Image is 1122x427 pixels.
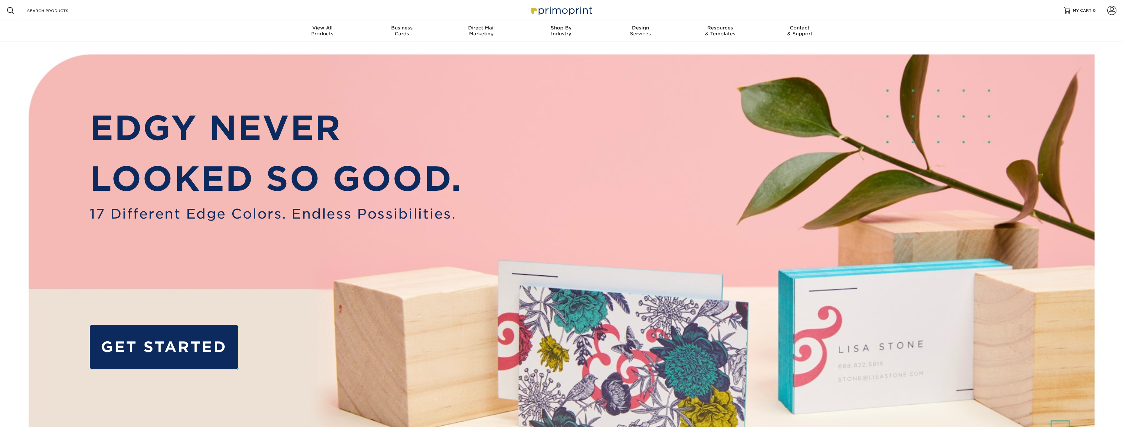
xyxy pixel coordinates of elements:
span: Contact [760,25,840,31]
span: MY CART [1073,8,1092,13]
p: LOOKED SO GOOD. [90,153,462,204]
img: Primoprint [528,3,594,17]
span: Direct Mail [442,25,521,31]
a: DesignServices [601,21,680,42]
div: & Templates [680,25,760,37]
a: BusinessCards [362,21,442,42]
div: Services [601,25,680,37]
a: Shop ByIndustry [521,21,601,42]
a: Direct MailMarketing [442,21,521,42]
a: View AllProducts [283,21,362,42]
div: Marketing [442,25,521,37]
a: Resources& Templates [680,21,760,42]
div: Cards [362,25,442,37]
span: Design [601,25,680,31]
span: View All [283,25,362,31]
span: Shop By [521,25,601,31]
input: SEARCH PRODUCTS..... [27,7,90,14]
a: GET STARTED [90,325,238,369]
span: Business [362,25,442,31]
span: 0 [1093,8,1096,13]
a: Contact& Support [760,21,840,42]
div: & Support [760,25,840,37]
p: EDGY NEVER [90,103,462,153]
span: Resources [680,25,760,31]
div: Industry [521,25,601,37]
span: 17 Different Edge Colors. Endless Possibilities. [90,204,462,224]
div: Products [283,25,362,37]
